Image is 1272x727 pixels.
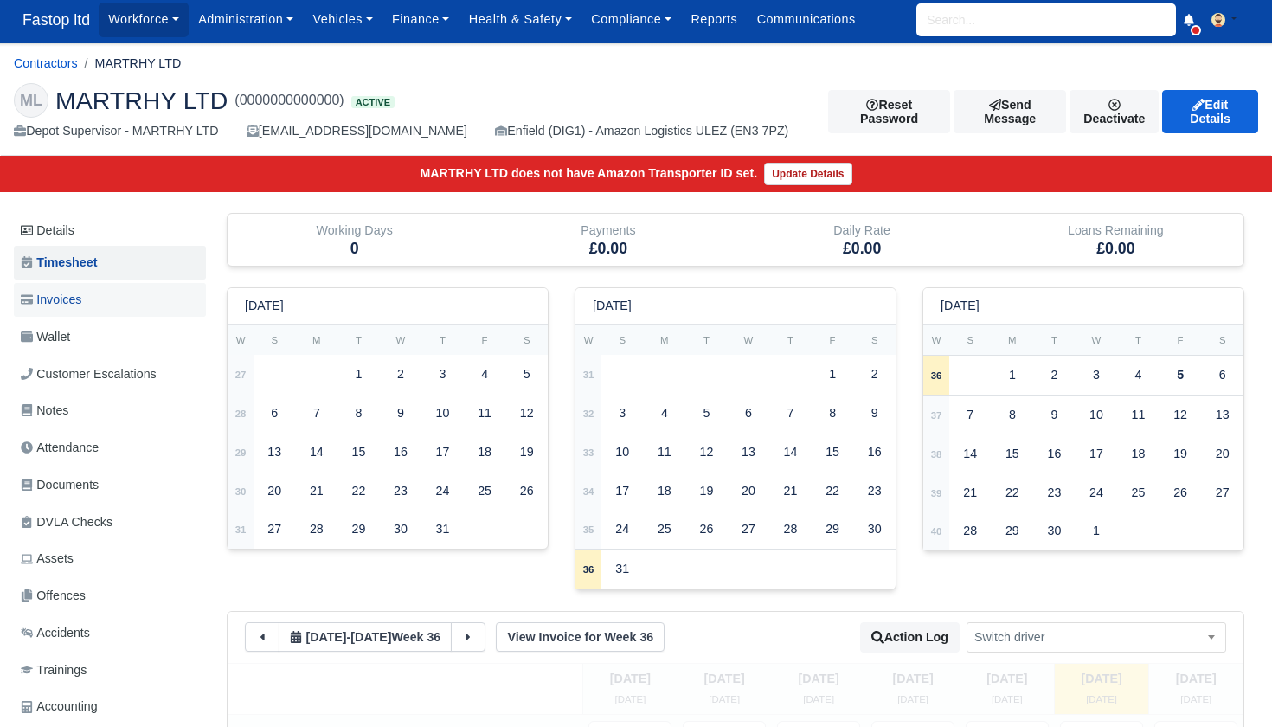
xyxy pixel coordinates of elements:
[21,586,86,606] span: Offences
[1135,335,1141,345] small: T
[496,622,665,652] a: View Invoice for Week 36
[1185,644,1272,727] div: Chat Widget
[1204,358,1241,392] div: 6
[830,335,836,345] small: F
[646,512,684,546] div: 25
[584,335,594,345] small: W
[604,435,641,469] div: 10
[299,474,336,508] div: 21
[730,396,768,430] div: 6
[1070,90,1159,133] a: Deactivate
[494,240,722,258] h5: £0.00
[856,357,893,391] div: 2
[508,435,545,469] div: 19
[583,370,594,380] strong: 31
[1162,437,1199,471] div: 19
[482,335,488,345] small: F
[1204,437,1241,471] div: 20
[1120,476,1157,510] div: 25
[1078,358,1115,392] div: 3
[340,474,377,508] div: 22
[350,630,391,644] span: 1 day from now
[279,622,452,652] button: [DATE]-[DATE]Week 36
[703,335,710,345] small: T
[931,526,942,537] strong: 40
[1036,437,1073,471] div: 16
[14,320,206,354] a: Wallet
[340,512,377,546] div: 29
[952,476,989,510] div: 21
[1120,437,1157,471] div: 18
[303,3,382,36] a: Vehicles
[787,335,793,345] small: T
[466,357,504,391] div: 4
[382,396,420,430] div: 9
[424,396,461,430] div: 10
[747,3,865,36] a: Communications
[14,3,99,37] a: Fastop ltd
[916,3,1176,36] input: Search...
[382,512,420,546] div: 30
[21,623,90,643] span: Accidents
[256,435,293,469] div: 13
[508,474,545,508] div: 26
[241,221,468,241] div: Working Days
[736,214,989,266] div: Daily Rate
[305,630,346,644] span: 5 days ago
[871,335,878,345] small: S
[55,88,228,113] span: MARTRHY LTD
[1008,335,1016,345] small: M
[1120,358,1157,392] div: 4
[247,121,467,141] div: [EMAIL_ADDRESS][DOMAIN_NAME]
[481,214,735,266] div: Payments
[660,335,668,345] small: M
[583,524,594,535] strong: 35
[688,512,725,546] div: 26
[856,396,893,430] div: 9
[235,447,247,458] strong: 29
[21,475,99,495] span: Documents
[1204,398,1241,432] div: 13
[581,3,681,36] a: Compliance
[604,474,641,508] div: 17
[14,431,206,465] a: Attendance
[14,616,206,650] a: Accidents
[954,90,1066,133] a: Send Message
[730,435,768,469] div: 13
[21,438,99,458] span: Attendance
[681,3,747,36] a: Reports
[583,486,594,497] strong: 34
[14,246,206,280] a: Timesheet
[1120,398,1157,432] div: 11
[967,622,1226,653] span: Switch driver
[1177,368,1184,382] strong: 5
[235,524,247,535] strong: 31
[646,474,684,508] div: 18
[466,474,504,508] div: 25
[14,653,206,687] a: Trainings
[1162,476,1199,510] div: 26
[340,396,377,430] div: 8
[424,474,461,508] div: 24
[967,627,1225,648] span: Switch driver
[1036,358,1073,392] div: 2
[593,299,632,313] h6: [DATE]
[494,221,722,241] div: Payments
[459,3,582,36] a: Health & Safety
[271,335,278,345] small: S
[814,435,851,469] div: 15
[619,335,626,345] small: S
[604,396,641,430] div: 3
[772,474,809,508] div: 21
[524,335,530,345] small: S
[604,552,641,586] div: 31
[21,290,81,310] span: Invoices
[382,3,459,36] a: Finance
[1092,335,1102,345] small: W
[21,327,70,347] span: Wallet
[646,435,684,469] div: 11
[583,564,594,575] strong: 36
[466,435,504,469] div: 18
